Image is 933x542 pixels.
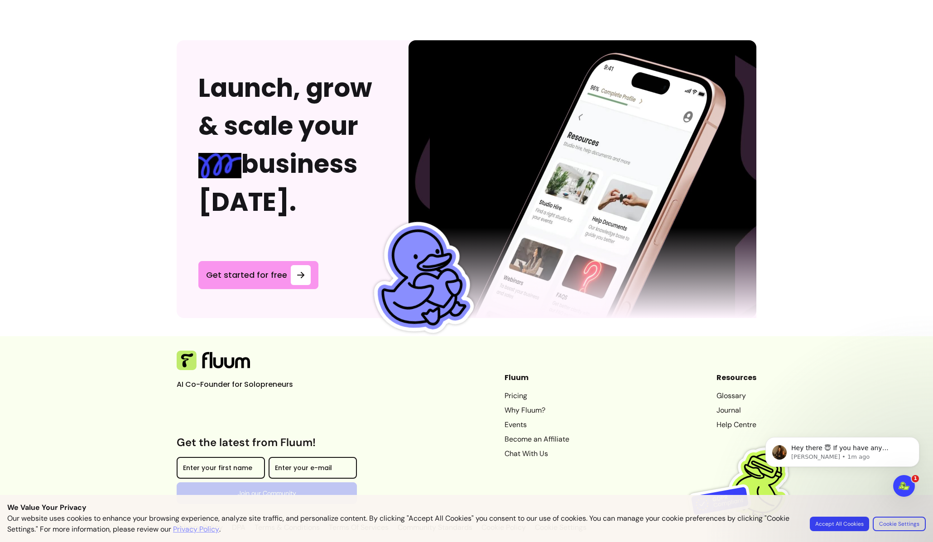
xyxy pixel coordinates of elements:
a: Events [505,419,569,430]
img: Phone [409,40,756,318]
a: Pricing [505,390,569,401]
header: Resources [717,372,756,383]
button: Accept All Cookies [810,517,869,531]
h3: Get the latest from Fluum! [177,435,357,450]
a: Why Fluum? [505,405,569,416]
a: Glossary [717,390,756,401]
img: Fluum Duck sticker [353,212,487,345]
input: Enter your first name [183,465,259,474]
button: Cookie Settings [873,517,926,531]
a: Become an Affiliate [505,434,569,445]
input: Enter your e-mail [275,465,351,474]
a: Journal [717,405,756,416]
img: Fluum is GDPR compliant [688,429,802,542]
a: Privacy Policy [173,524,219,535]
iframe: Intercom live chat [893,475,915,497]
h2: Launch, grow & scale your business [DATE]. [198,69,387,221]
img: spring Blue [198,153,241,178]
p: AI Co-Founder for Solopreneurs [177,379,313,390]
iframe: Intercom notifications message [752,418,933,518]
span: Get started for free [206,269,287,281]
p: We Value Your Privacy [7,502,926,513]
header: Fluum [505,372,569,383]
a: Help Centre [717,419,756,430]
img: Fluum Logo [177,351,250,371]
span: 1 [912,475,919,482]
a: Get started for free [198,261,318,289]
a: Chat With Us [505,448,569,459]
p: Our website uses cookies to enhance your browsing experience, analyze site traffic, and personali... [7,513,799,535]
